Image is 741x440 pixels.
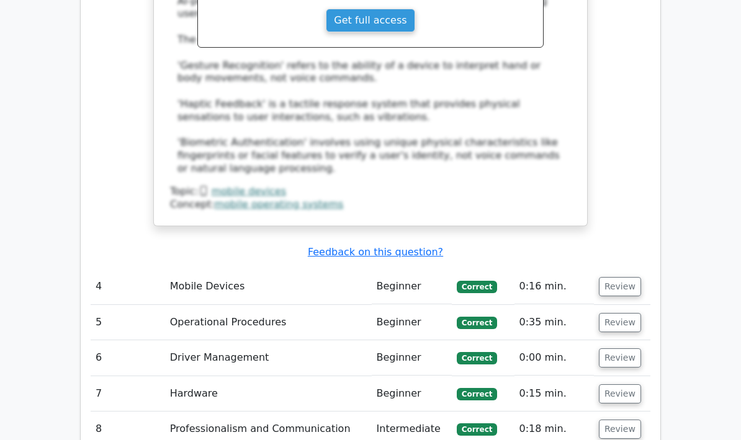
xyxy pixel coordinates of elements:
[165,269,372,304] td: Mobile Devices
[514,269,594,304] td: 0:16 min.
[599,384,641,403] button: Review
[215,198,344,210] a: mobile operating systems
[457,352,497,364] span: Correct
[91,340,165,376] td: 6
[91,269,165,304] td: 4
[457,423,497,436] span: Correct
[165,340,372,376] td: Driver Management
[514,340,594,376] td: 0:00 min.
[372,376,452,411] td: Beginner
[514,376,594,411] td: 0:15 min.
[170,185,571,198] div: Topic:
[170,198,571,211] div: Concept:
[165,376,372,411] td: Hardware
[599,313,641,332] button: Review
[372,269,452,304] td: Beginner
[165,305,372,340] td: Operational Procedures
[91,376,165,411] td: 7
[514,305,594,340] td: 0:35 min.
[599,420,641,439] button: Review
[457,281,497,293] span: Correct
[599,277,641,296] button: Review
[457,317,497,329] span: Correct
[372,305,452,340] td: Beginner
[372,340,452,376] td: Beginner
[599,348,641,367] button: Review
[91,305,165,340] td: 5
[457,388,497,400] span: Correct
[212,185,286,197] a: mobile devices
[308,246,443,258] a: Feedback on this question?
[326,9,415,32] a: Get full access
